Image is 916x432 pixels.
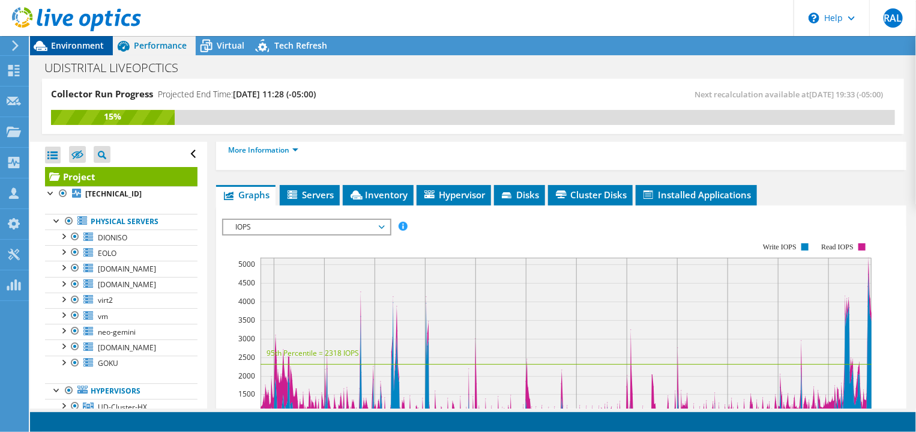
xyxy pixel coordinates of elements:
span: Cluster Disks [554,189,627,201]
span: IOPS [229,220,384,234]
text: 2500 [238,352,255,362]
text: Write IOPS [763,243,797,251]
span: [DOMAIN_NAME] [98,342,156,353]
a: Hypervisors [45,383,197,399]
span: Graphs [222,189,270,201]
span: Performance [134,40,187,51]
a: [DOMAIN_NAME] [45,277,197,293]
span: [DOMAIN_NAME] [98,264,156,274]
span: neo-gemini [98,327,136,337]
div: 15% [51,110,175,123]
span: [DOMAIN_NAME] [98,279,156,290]
span: Next recalculation available at [695,89,889,100]
text: 1500 [238,389,255,399]
a: Physical Servers [45,214,197,230]
span: [DATE] 19:33 (-05:00) [809,89,883,100]
span: Environment [51,40,104,51]
text: 4000 [238,296,255,306]
a: More Information [228,145,298,155]
h4: Projected End Time: [158,88,316,101]
svg: \n [809,13,819,23]
a: DIONISO [45,230,197,245]
b: [TECHNICAL_ID] [85,189,142,199]
span: DIONISO [98,233,127,243]
span: GOKU [98,358,118,368]
text: 1000 [238,407,255,418]
h1: UDISTRITAL LIVEOPCTICS [39,61,197,75]
a: Project [45,167,197,186]
text: 3500 [238,315,255,325]
text: 5000 [238,259,255,269]
span: Tech Refresh [274,40,327,51]
text: Read IOPS [822,243,854,251]
span: vm [98,311,108,321]
span: Virtual [217,40,244,51]
text: 4500 [238,278,255,288]
span: virt2 [98,295,113,305]
span: [DATE] 11:28 (-05:00) [233,88,316,100]
a: UD-Cluster-HX [45,399,197,415]
span: Hypervisor [423,189,485,201]
span: UD-Cluster-HX [98,402,147,412]
a: GOKU [45,356,197,371]
a: [TECHNICAL_ID] [45,186,197,202]
text: 3000 [238,333,255,344]
a: neo-gemini [45,324,197,339]
span: EOLO [98,248,116,258]
a: [DOMAIN_NAME] [45,261,197,276]
text: 2000 [238,371,255,381]
a: vm [45,308,197,324]
span: RAL [884,8,903,28]
span: Servers [286,189,334,201]
span: Disks [500,189,539,201]
span: Inventory [349,189,408,201]
a: EOLO [45,245,197,261]
a: virt2 [45,293,197,308]
span: Installed Applications [642,189,751,201]
a: [DOMAIN_NAME] [45,339,197,355]
text: 95th Percentile = 2318 IOPS [267,348,359,358]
